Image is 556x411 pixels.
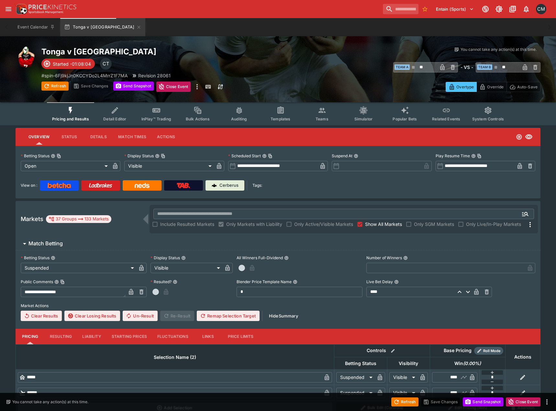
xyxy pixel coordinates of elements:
button: Send Snapshot [463,397,503,406]
button: Event Calendar [14,18,59,36]
span: Popular Bets [393,117,417,121]
p: You cannot take any action(s) at this time. [12,399,88,405]
button: Override [476,82,506,92]
img: Betcha [48,183,71,188]
p: Started -01:08:04 [53,61,91,67]
p: Blender Price Template Name [237,279,292,284]
button: Open [519,208,531,220]
p: Resulted? [150,279,172,284]
button: Bulk edit [389,347,397,355]
span: Betting Status [338,360,384,367]
p: Auto-Save [517,83,538,90]
div: Event type filters [47,102,509,125]
button: Copy To Clipboard [161,154,165,158]
button: Remap Selection Target [197,311,260,321]
button: Display StatusCopy To Clipboard [155,154,160,158]
button: Liability [77,329,106,344]
button: Un-Result [123,311,157,321]
p: All Winners Full-Dividend [237,255,283,261]
p: Live Bet Delay [366,279,393,284]
p: Cerberus [219,182,239,189]
span: Win(0.00%) [447,360,488,367]
p: You cannot take any action(s) at this time. [461,47,537,52]
label: Market Actions [21,301,535,311]
button: Betting Status [51,256,55,260]
button: open drawer [3,3,14,15]
p: Number of Winners [366,255,402,261]
button: Details [84,129,113,145]
img: Sportsbook Management [28,11,63,14]
button: Overview [23,129,55,145]
span: Include Resulted Markets [160,221,214,228]
span: Pricing and Results [52,117,89,121]
p: Betting Status [21,153,50,159]
button: Blender Price Template Name [293,280,297,284]
button: Close Event [156,82,191,92]
span: Team B [477,64,492,70]
button: No Bookmarks [420,4,430,14]
span: Show All Markets [365,221,402,228]
div: Base Pricing [441,347,474,355]
button: Price Limits [223,329,259,344]
span: Only Markets with Liability [226,221,282,228]
div: Show/hide Price Roll mode configuration. [474,347,503,355]
p: Suspend At [332,153,352,159]
button: Tonga v [GEOGRAPHIC_DATA] [60,18,145,36]
span: Only Active/Visible Markets [294,221,353,228]
span: Re-Result [160,311,194,321]
img: PriceKinetics [28,5,76,9]
button: Suspend At [354,154,358,158]
div: Visible [124,161,214,171]
p: Override [487,83,504,90]
div: Suspended [336,372,375,383]
button: Links [194,329,223,344]
button: Actions [151,129,181,145]
span: Only SGM Markets [414,221,454,228]
div: Suspended [336,388,375,398]
h5: Markets [21,215,43,223]
span: Simulator [354,117,373,121]
button: Scheduled StartCopy To Clipboard [262,154,267,158]
button: Starting Prices [106,329,152,344]
div: Suspended [21,263,136,273]
img: Cerberus [212,183,217,188]
button: Resulted? [173,280,177,284]
button: Connected to PK [480,3,491,15]
button: Toggle light/dark mode [493,3,505,15]
span: Auditing [231,117,247,121]
h2: Copy To Clipboard [41,47,291,57]
button: Auto-Save [506,82,540,92]
button: Copy To Clipboard [268,154,272,158]
button: HideSummary [265,311,302,321]
span: Bulk Actions [186,117,210,121]
span: Only Live/In-Play Markets [466,221,521,228]
span: InPlay™ Trading [141,117,171,121]
button: Copy To Clipboard [60,280,65,284]
div: Visible [150,263,223,273]
p: Play Resume Time [436,153,470,159]
img: PriceKinetics Logo [14,3,27,16]
img: TabNZ [177,183,190,188]
img: Ladbrokes [89,183,112,188]
button: All Winners Full-Dividend [284,256,289,260]
button: Public CommentsCopy To Clipboard [54,280,59,284]
button: Display Status [181,256,186,260]
button: Clear Results [21,311,62,321]
button: Documentation [507,3,518,15]
button: Clear Losing Results [64,311,120,321]
h6: - VS - [461,64,473,71]
button: Pricing [16,329,45,344]
label: Tags: [252,180,262,191]
button: Betting StatusCopy To Clipboard [51,154,55,158]
button: Overtype [446,82,477,92]
span: System Controls [472,117,504,121]
div: Open [21,161,110,171]
button: Live Bet Delay [394,280,399,284]
button: Send Snapshot [113,82,154,91]
button: more [193,82,201,92]
button: Number of Winners [403,256,408,260]
img: rugby_union.png [16,47,36,67]
button: Copy To Clipboard [57,154,61,158]
div: Start From [446,82,540,92]
span: Templates [271,117,290,121]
